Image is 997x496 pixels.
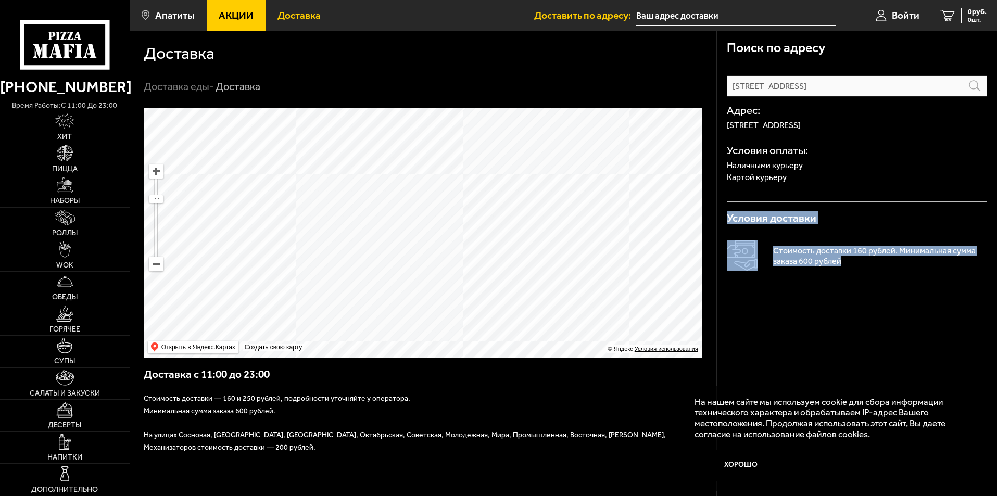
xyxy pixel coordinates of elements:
[155,10,195,20] span: Апатиты
[52,166,78,173] span: Пицца
[695,450,788,481] button: Хорошо
[47,454,82,461] span: Напитки
[727,213,987,224] h3: Условия доставки
[219,10,254,20] span: Акции
[727,75,987,97] input: Введите название улицы
[727,161,987,170] p: Наличными курьеру
[727,121,987,130] p: [STREET_ADDRESS]
[48,422,81,429] span: Десерты
[54,358,75,365] span: Супы
[144,45,214,62] h1: Доставка
[773,246,987,266] p: Стоимость доставки 160 рублей. Минимальная сумма заказа 600 рублей
[727,105,987,116] h4: Адрес:
[727,173,987,182] p: Картой курьеру
[695,397,967,440] p: На нашем сайте мы используем cookie для сбора информации технического характера и обрабатываем IP...
[727,145,987,156] h4: Условия оплаты:
[52,230,78,237] span: Роллы
[144,406,275,415] span: Минимальная сумма заказа 600 рублей.
[57,133,72,141] span: Хит
[144,430,666,451] span: На улицах Сосновая, [GEOGRAPHIC_DATA], [GEOGRAPHIC_DATA], Октябрьская, Советская, Молодежная, Мир...
[50,197,80,205] span: Наборы
[30,390,100,397] span: Салаты и закуски
[148,341,238,353] ymaps: Открыть в Яндекс.Картах
[56,262,73,269] span: WOK
[727,240,758,271] img: Оплата доставки
[216,80,260,94] div: Доставка
[277,10,321,20] span: Доставка
[635,346,698,352] a: Условия использования
[161,341,235,353] ymaps: Открыть в Яндекс.Картах
[636,6,836,26] input: Ваш адрес доставки
[49,326,80,333] span: Горячее
[144,367,703,392] h3: Доставка с 11:00 до 23:00
[52,294,78,301] span: Обеды
[968,8,987,16] span: 0 руб.
[608,346,633,352] ymaps: © Яндекс
[534,10,636,20] span: Доставить по адресу:
[727,42,825,55] h3: Поиск по адресу
[144,80,214,93] a: Доставка еды-
[243,344,304,351] a: Создать свою карту
[144,394,410,403] span: Стоимость доставки — 160 и 250 рублей, подробности уточняйте у оператора.
[968,17,987,23] span: 0 шт.
[892,10,919,20] span: Войти
[31,486,98,493] span: Дополнительно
